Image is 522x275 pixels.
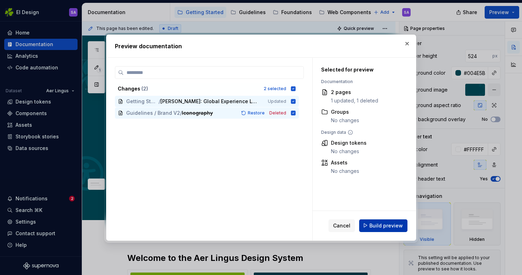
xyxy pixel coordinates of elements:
span: Iconography [182,110,213,117]
span: [PERSON_NAME]: Global Experience Language [160,98,258,105]
span: / [158,98,160,105]
div: 1 updated, 1 deleted [331,97,378,104]
div: Changes [118,85,259,92]
span: Build preview [369,222,403,229]
button: Build preview [359,219,407,232]
span: Cancel [333,222,350,229]
span: Updated [268,99,286,104]
span: Restore [248,110,265,116]
span: ( 2 ) [141,86,148,92]
div: Assets [331,159,359,166]
div: 2 pages [331,89,378,96]
h2: Preview documentation [115,42,407,50]
div: Design tokens [331,139,367,146]
span: Getting Started [126,98,159,105]
div: No changes [331,148,367,155]
div: Documentation [321,79,404,85]
button: Cancel [328,219,355,232]
span: Deleted [269,110,286,116]
div: No changes [331,168,359,175]
div: No changes [331,117,359,124]
div: 2 selected [264,86,286,92]
div: Groups [331,108,359,115]
button: Restore [239,110,268,117]
span: Guidelines / Brand V2 [126,110,180,117]
div: Design data [321,130,404,135]
span: / [180,110,182,117]
div: Selected for preview [321,66,404,73]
